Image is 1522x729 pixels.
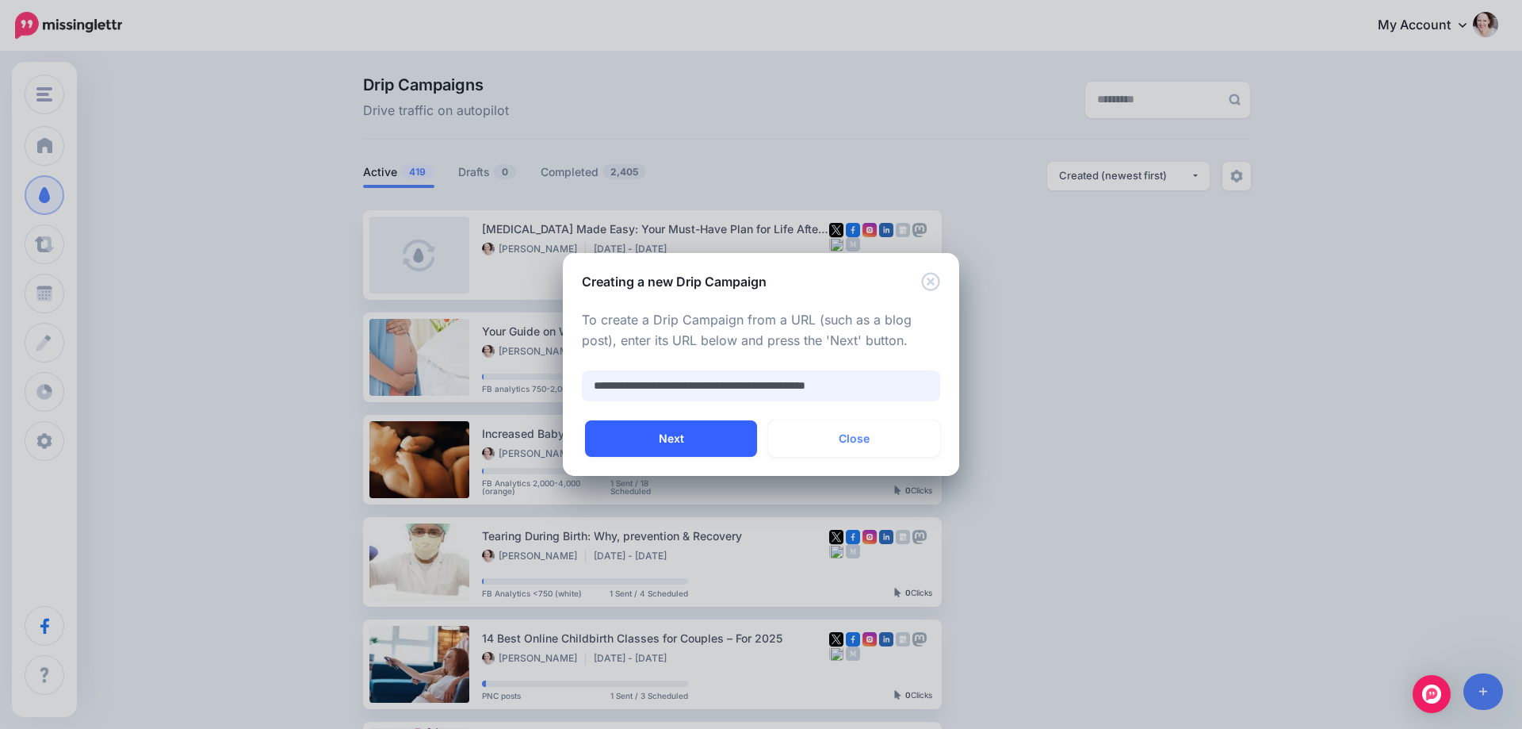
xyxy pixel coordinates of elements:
[768,420,940,457] button: Close
[585,420,757,457] button: Next
[1413,675,1451,713] div: Open Intercom Messenger
[921,272,940,292] button: Close
[582,272,767,291] h5: Creating a new Drip Campaign
[582,310,940,351] p: To create a Drip Campaign from a URL (such as a blog post), enter its URL below and press the 'Ne...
